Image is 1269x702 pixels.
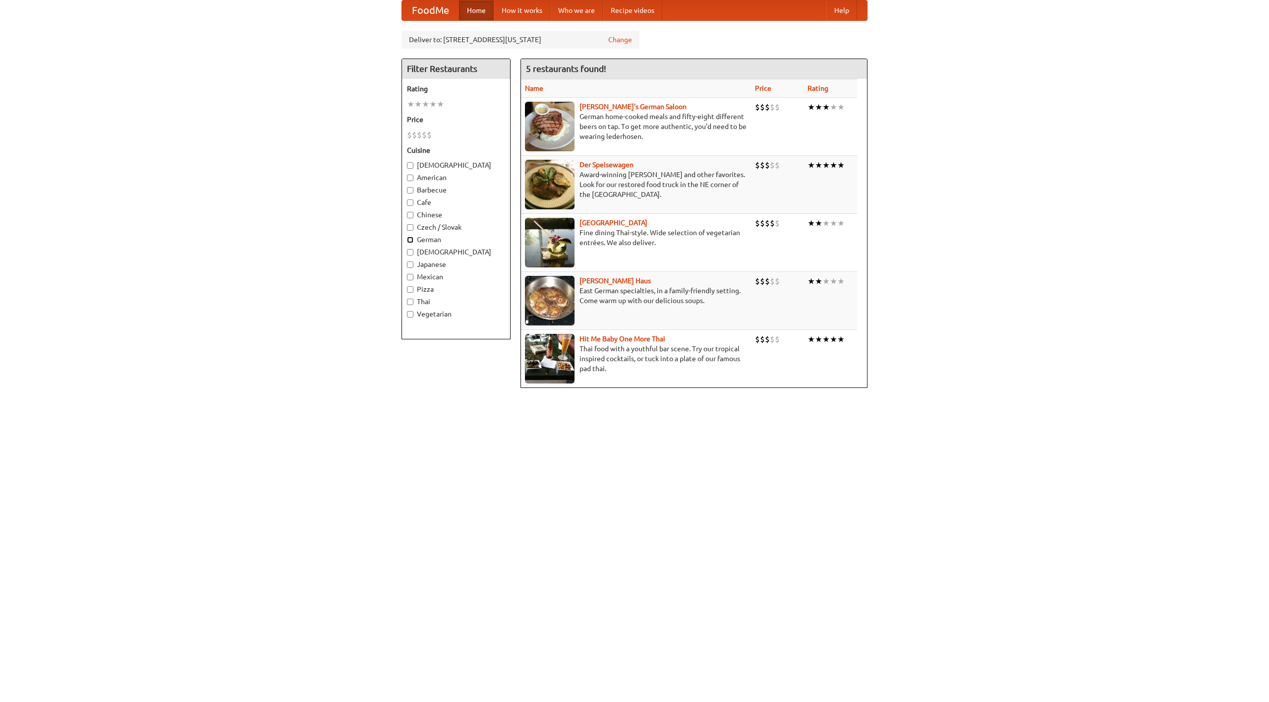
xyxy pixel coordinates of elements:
label: Vegetarian [407,309,505,319]
label: Czech / Slovak [407,222,505,232]
input: Chinese [407,212,413,218]
ng-pluralize: 5 restaurants found! [526,64,606,73]
li: ★ [407,99,414,110]
li: ★ [815,334,822,345]
label: American [407,173,505,183]
label: Cafe [407,197,505,207]
label: Japanese [407,259,505,269]
label: Pizza [407,284,505,294]
li: $ [760,334,765,345]
h5: Price [407,115,505,125]
a: FoodMe [402,0,459,20]
li: ★ [808,160,815,171]
a: Change [608,35,632,45]
li: $ [427,129,432,140]
li: ★ [837,218,845,229]
a: Home [459,0,494,20]
a: Rating [808,84,828,92]
li: ★ [837,102,845,113]
label: German [407,235,505,245]
li: $ [765,218,770,229]
li: ★ [429,99,437,110]
li: $ [755,160,760,171]
li: ★ [822,102,830,113]
li: ★ [837,334,845,345]
a: Der Speisewagen [579,161,634,169]
li: ★ [414,99,422,110]
li: $ [755,276,760,287]
li: $ [765,276,770,287]
label: Thai [407,297,505,307]
li: ★ [422,99,429,110]
li: ★ [837,276,845,287]
li: ★ [808,276,815,287]
a: [PERSON_NAME]'s German Saloon [579,103,687,111]
a: [GEOGRAPHIC_DATA] [579,219,647,227]
li: ★ [822,334,830,345]
a: Who we are [550,0,603,20]
input: Thai [407,299,413,305]
img: esthers.jpg [525,102,575,151]
h4: Filter Restaurants [402,59,510,79]
li: $ [760,218,765,229]
h5: Rating [407,84,505,94]
li: ★ [822,218,830,229]
li: $ [770,334,775,345]
label: Chinese [407,210,505,220]
a: Help [826,0,857,20]
label: Mexican [407,272,505,282]
li: ★ [830,334,837,345]
li: ★ [830,218,837,229]
input: Barbecue [407,187,413,193]
li: $ [755,102,760,113]
li: $ [755,334,760,345]
li: $ [755,218,760,229]
p: Thai food with a youthful bar scene. Try our tropical inspired cocktails, or tuck into a plate of... [525,344,747,374]
a: Name [525,84,543,92]
div: Deliver to: [STREET_ADDRESS][US_STATE] [402,31,639,49]
label: [DEMOGRAPHIC_DATA] [407,247,505,257]
li: $ [407,129,412,140]
li: $ [775,102,780,113]
input: [DEMOGRAPHIC_DATA] [407,162,413,169]
li: ★ [830,276,837,287]
label: [DEMOGRAPHIC_DATA] [407,160,505,170]
a: Recipe videos [603,0,662,20]
li: ★ [822,160,830,171]
li: $ [760,160,765,171]
li: ★ [837,160,845,171]
li: $ [770,160,775,171]
li: ★ [808,334,815,345]
li: ★ [815,102,822,113]
li: $ [417,129,422,140]
a: How it works [494,0,550,20]
li: $ [770,276,775,287]
b: [PERSON_NAME] Haus [579,277,651,285]
li: ★ [815,276,822,287]
input: Vegetarian [407,311,413,318]
input: [DEMOGRAPHIC_DATA] [407,249,413,255]
li: $ [765,160,770,171]
p: Award-winning [PERSON_NAME] and other favorites. Look for our restored food truck in the NE corne... [525,170,747,199]
li: $ [765,334,770,345]
li: ★ [830,160,837,171]
li: $ [775,160,780,171]
img: babythai.jpg [525,334,575,383]
li: ★ [830,102,837,113]
li: $ [765,102,770,113]
li: $ [760,102,765,113]
li: $ [412,129,417,140]
li: ★ [808,102,815,113]
li: ★ [822,276,830,287]
li: $ [770,218,775,229]
input: Pizza [407,286,413,293]
a: Hit Me Baby One More Thai [579,335,665,343]
label: Barbecue [407,185,505,195]
img: kohlhaus.jpg [525,276,575,325]
li: ★ [437,99,444,110]
input: Japanese [407,261,413,268]
li: $ [775,276,780,287]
